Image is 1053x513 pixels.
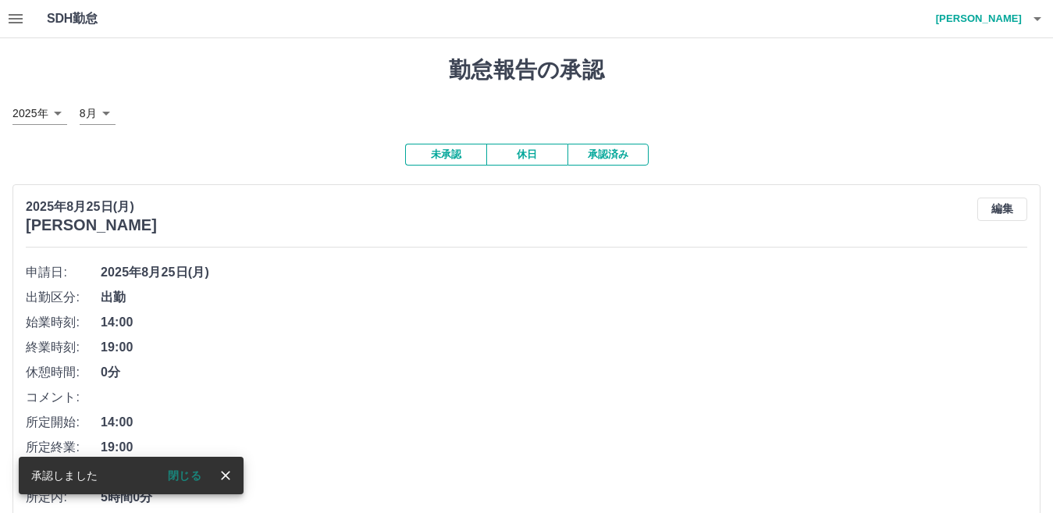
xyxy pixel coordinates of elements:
div: 承認しました [31,461,98,490]
span: 14:00 [101,413,1027,432]
span: 00:00 [101,463,1027,482]
h3: [PERSON_NAME] [26,216,157,234]
span: 2025年8月25日(月) [101,263,1027,282]
span: 出勤 [101,288,1027,307]
button: close [214,464,237,487]
span: 19:00 [101,438,1027,457]
span: 0分 [101,363,1027,382]
p: 2025年8月25日(月) [26,198,157,216]
span: 所定内: [26,488,101,507]
span: 19:00 [101,338,1027,357]
span: 休憩時間: [26,363,101,382]
span: 5時間0分 [101,488,1027,507]
span: 申請日: [26,263,101,282]
h1: 勤怠報告の承認 [12,57,1041,84]
div: 2025年 [12,102,67,125]
button: 休日 [486,144,567,166]
button: 閉じる [155,464,214,487]
span: 14:00 [101,313,1027,332]
div: 8月 [80,102,116,125]
span: 所定開始: [26,413,101,432]
span: 始業時刻: [26,313,101,332]
span: 出勤区分: [26,288,101,307]
button: 承認済み [567,144,649,166]
span: コメント: [26,388,101,407]
button: 編集 [977,198,1027,221]
span: 所定終業: [26,438,101,457]
span: 終業時刻: [26,338,101,357]
button: 未承認 [405,144,486,166]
